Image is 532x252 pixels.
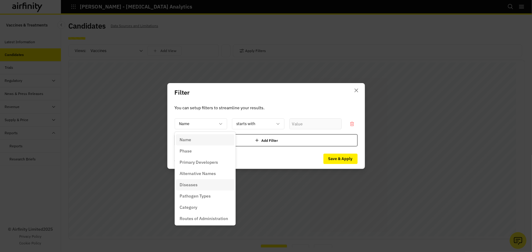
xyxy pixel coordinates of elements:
p: Category [180,204,197,211]
p: You can setup filters to streamline your results. [175,104,358,111]
p: Primary Developers [180,159,218,166]
p: Alternative Names [180,170,216,177]
p: Pathogen Types [180,193,211,199]
button: Save & Apply [323,154,358,164]
p: Routes of Administration [180,215,228,222]
p: Diseases [180,182,198,188]
div: Add Filter [175,134,358,146]
p: Phase [180,148,192,154]
header: Filter [167,83,365,102]
button: Close [352,86,361,95]
input: Value [289,118,342,129]
p: Name [180,137,191,143]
